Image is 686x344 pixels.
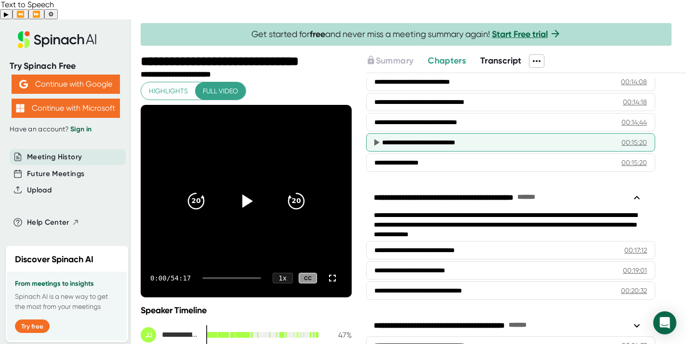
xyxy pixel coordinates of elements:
[251,29,561,40] span: Get started for and never miss a meeting summary again!
[428,55,466,66] span: Chapters
[149,85,188,97] span: Highlights
[150,274,191,282] div: 0:00 / 54:17
[27,217,79,228] button: Help Center
[623,266,647,275] div: 00:19:01
[621,117,647,127] div: 00:14:44
[624,245,647,255] div: 00:17:12
[27,168,84,179] button: Future Meetings
[621,138,647,147] div: 00:15:20
[492,29,548,39] a: Start Free trial
[15,292,119,312] p: Spinach AI is a new way to get the most from your meetings
[428,54,466,67] button: Chapters
[366,54,428,68] div: Upgrade to access
[621,286,647,295] div: 00:20:32
[12,75,120,94] button: Continue with Google
[141,305,352,316] div: Speaker Timeline
[195,82,246,100] button: Full video
[27,185,52,196] button: Upload
[203,85,238,97] span: Full video
[27,152,82,163] button: Meeting History
[621,158,647,167] div: 00:15:20
[12,99,120,118] button: Continue with Microsoft
[480,55,522,66] span: Transcript
[10,125,121,134] div: Have an account?
[299,273,317,284] div: CC
[328,331,352,340] div: 47 %
[10,61,121,72] div: Try Spinach Free
[44,9,58,19] button: Settings
[15,280,119,288] h3: From meetings to insights
[480,54,522,67] button: Transcript
[310,29,325,39] b: free
[366,54,413,67] button: Summary
[376,55,413,66] span: Summary
[19,80,28,89] img: Aehbyd4JwY73AAAAAElFTkSuQmCC
[273,273,293,283] div: 1 x
[15,319,50,333] button: Try free
[141,82,196,100] button: Highlights
[653,311,676,334] div: Open Intercom Messenger
[15,253,93,266] h2: Discover Spinach AI
[13,9,28,19] button: Previous
[141,327,156,343] div: JJ
[623,97,647,107] div: 00:14:18
[27,217,69,228] span: Help Center
[70,125,92,133] a: Sign in
[141,327,198,343] div: Jasmine Johnson
[621,77,647,87] div: 00:14:08
[28,9,44,19] button: Forward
